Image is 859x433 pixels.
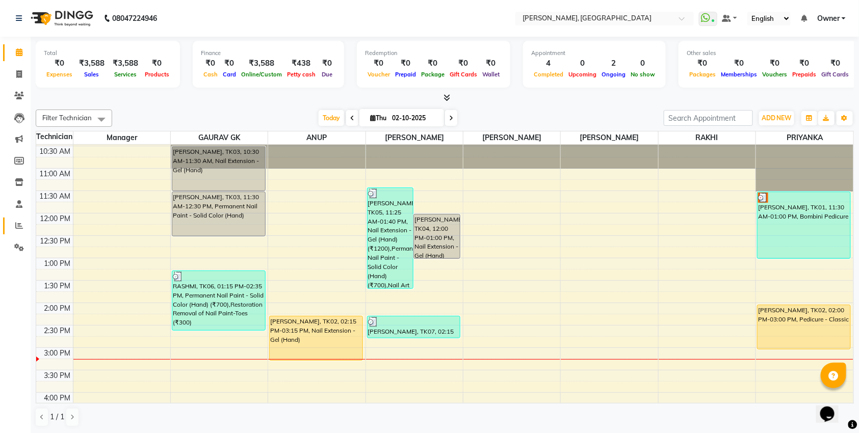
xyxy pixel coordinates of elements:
div: ₹0 [393,58,419,69]
span: Gift Cards [447,71,480,78]
div: ₹438 [284,58,318,69]
div: Finance [201,49,336,58]
div: [PERSON_NAME], TK05, 11:25 AM-01:40 PM, Nail Extension - Gel (Hand) (₹1200),Permanent Nail Paint ... [368,188,413,288]
span: Wallet [480,71,502,78]
input: Search Appointment [664,110,753,126]
span: Gift Cards [819,71,852,78]
span: 1 / 1 [50,412,64,422]
span: Prepaid [393,71,419,78]
span: Filter Technician [42,114,92,122]
span: [PERSON_NAME] [561,131,658,144]
span: Manager [73,131,170,144]
span: Owner [817,13,840,24]
div: Redemption [365,49,502,58]
input: 2025-10-02 [389,111,440,126]
span: Completed [531,71,566,78]
span: Due [319,71,335,78]
span: PRIYANKA [756,131,853,144]
div: Other sales [687,49,852,58]
span: Services [112,71,139,78]
div: 2:00 PM [42,303,73,314]
div: ₹0 [819,58,852,69]
b: 08047224946 [112,4,157,33]
span: Sales [82,71,102,78]
span: Card [220,71,239,78]
img: logo [26,4,96,33]
span: Products [142,71,172,78]
div: [PERSON_NAME], TK03, 11:30 AM-12:30 PM, Permanent Nail Paint - Solid Color (Hand) [172,192,265,236]
div: ₹0 [760,58,790,69]
div: Technician [36,131,73,142]
button: ADD NEW [759,111,794,125]
div: [PERSON_NAME], TK04, 12:00 PM-01:00 PM, Nail Extension - Gel (Hand) [414,214,460,258]
div: [PERSON_NAME], TK07, 02:15 PM-02:45 PM, Permanent Nail Paint Solid Color-Toes (₹700) [368,316,460,338]
span: Petty cash [284,71,318,78]
div: 2 [599,58,628,69]
div: ₹0 [790,58,819,69]
div: ₹0 [480,58,502,69]
span: ANUP [268,131,365,144]
span: [PERSON_NAME] [366,131,463,144]
div: 11:30 AM [38,191,73,202]
span: Vouchers [760,71,790,78]
div: ₹0 [447,58,480,69]
span: Package [419,71,447,78]
div: RASHMI, TK06, 01:15 PM-02:35 PM, Permanent Nail Paint - Solid Color (Hand) (₹700),Restoration Rem... [172,271,265,330]
div: 12:30 PM [38,236,73,247]
div: 0 [628,58,658,69]
div: 4:00 PM [42,393,73,403]
span: GAURAV GK [171,131,268,144]
div: Appointment [531,49,658,58]
span: Thu [368,114,389,122]
div: ₹3,588 [109,58,142,69]
div: ₹0 [365,58,393,69]
div: [PERSON_NAME], TK03, 10:30 AM-11:30 AM, Nail Extension - Gel (Hand) [172,147,265,191]
span: No show [628,71,658,78]
div: 3:30 PM [42,370,73,381]
span: Ongoing [599,71,628,78]
div: [PERSON_NAME], TK02, 02:00 PM-03:00 PM, Pedicure - Classic [758,305,850,349]
div: ₹3,588 [75,58,109,69]
span: Today [319,110,344,126]
div: ₹0 [718,58,760,69]
div: 3:00 PM [42,348,73,359]
span: Voucher [365,71,393,78]
div: [PERSON_NAME], TK01, 11:30 AM-01:00 PM, Bombini Pedicure [758,192,850,258]
span: Memberships [718,71,760,78]
div: ₹0 [419,58,447,69]
span: Expenses [44,71,75,78]
div: ₹3,588 [239,58,284,69]
span: Online/Custom [239,71,284,78]
div: 1:00 PM [42,258,73,269]
span: Prepaids [790,71,819,78]
div: 12:00 PM [38,213,73,224]
div: 2:30 PM [42,326,73,336]
div: 11:00 AM [38,169,73,179]
span: ADD NEW [762,114,792,122]
div: 0 [566,58,599,69]
span: Upcoming [566,71,599,78]
div: ₹0 [142,58,172,69]
span: Cash [201,71,220,78]
div: 10:30 AM [38,146,73,157]
span: RAKHI [659,131,756,144]
span: [PERSON_NAME] [463,131,560,144]
div: 4 [531,58,566,69]
div: ₹0 [220,58,239,69]
div: ₹0 [201,58,220,69]
div: [PERSON_NAME], TK02, 02:15 PM-03:15 PM, Nail Extension - Gel (Hand) [270,316,362,360]
div: 1:30 PM [42,281,73,291]
div: ₹0 [318,58,336,69]
div: Total [44,49,172,58]
div: ₹0 [687,58,718,69]
span: Packages [687,71,718,78]
iframe: chat widget [816,392,849,423]
div: ₹0 [44,58,75,69]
